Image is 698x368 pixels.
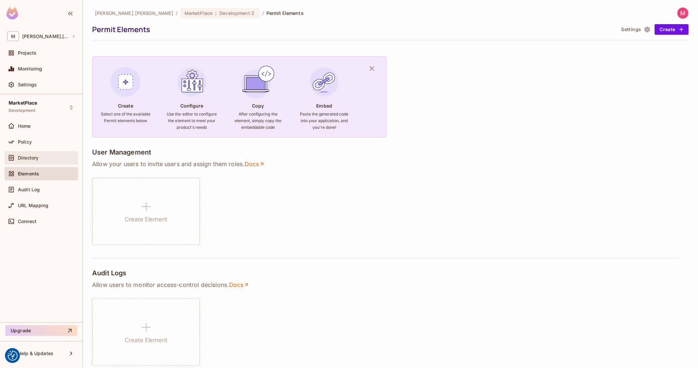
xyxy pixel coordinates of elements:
img: Configure Element [174,64,210,100]
p: Allow users to monitor access-control decisions . [92,281,689,289]
h4: User Management [92,148,151,156]
button: Consent Preferences [8,351,18,361]
span: M [7,31,19,41]
span: MarketPlace [9,100,37,106]
span: the active workspace [95,10,174,16]
li: / [262,10,264,16]
span: Directory [18,155,38,161]
h6: Use the editor to configure the element to meet your product's needs [167,111,217,131]
h6: Select one of the available Permit elements below [100,111,151,124]
span: : [215,11,217,16]
a: Docs [229,281,250,289]
button: Upgrade [5,325,77,336]
p: Allow your users to invite users and assign them roles . [92,160,689,168]
span: MarketPlace [185,10,212,16]
h6: After configuring the element, simply copy the embeddable code [233,111,283,131]
div: Permit Elements [92,24,615,34]
img: Michał Wójcik [677,8,688,19]
img: Embed Element [306,64,342,100]
span: Permit Elements [266,10,304,16]
span: Development [9,108,35,113]
h4: Create [118,103,133,109]
h4: Configure [180,103,204,109]
span: Policy [18,139,32,145]
span: Workspace: michal.wojcik [22,34,69,39]
span: Help & Updates [18,351,53,356]
h4: Audit Logs [92,269,127,277]
li: / [176,10,178,16]
h1: Create Element [125,335,167,345]
h6: Paste the generated code into your application, and you're done! [299,111,349,131]
a: Docs [244,160,265,168]
span: Settings [18,82,37,87]
img: SReyMgAAAABJRU5ErkJggg== [6,7,18,20]
h4: Copy [252,103,264,109]
button: Create [655,24,689,35]
span: Monitoring [18,66,42,71]
button: Settings [618,24,652,35]
span: Development [219,10,250,16]
img: Revisit consent button [8,351,18,361]
img: Copy Element [240,64,276,100]
span: Home [18,123,31,129]
h4: Embed [317,103,332,109]
span: Elements [18,171,39,176]
span: Audit Log [18,187,40,192]
span: Connect [18,219,36,224]
h1: Create Element [125,214,167,224]
img: Create Element [108,64,144,100]
span: URL Mapping [18,203,49,208]
span: Projects [18,50,36,56]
